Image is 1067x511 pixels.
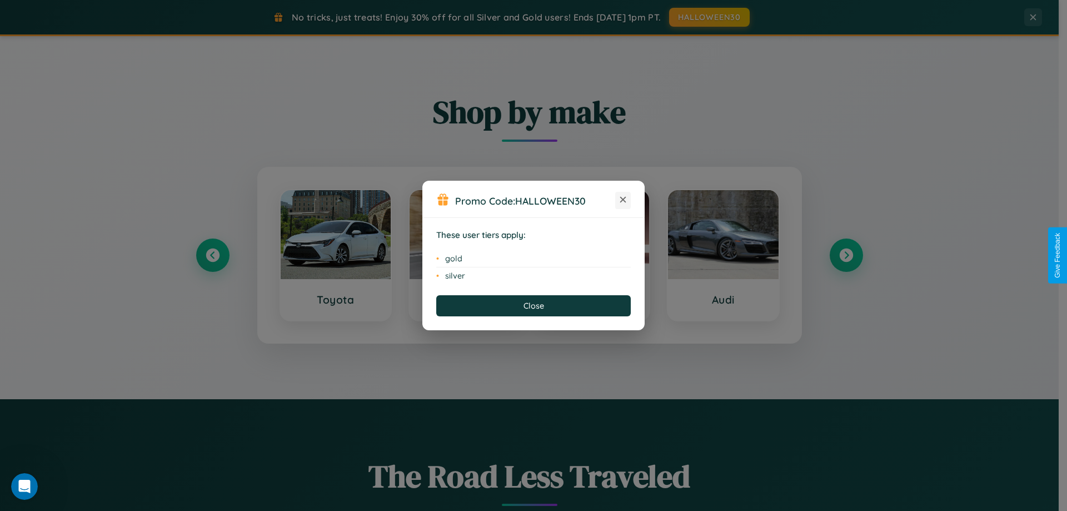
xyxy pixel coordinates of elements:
[515,195,586,207] b: HALLOWEEN30
[1054,233,1061,278] div: Give Feedback
[436,295,631,316] button: Close
[436,230,526,240] strong: These user tiers apply:
[11,473,38,500] iframe: Intercom live chat
[455,195,615,207] h3: Promo Code:
[436,250,631,267] li: gold
[436,267,631,284] li: silver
